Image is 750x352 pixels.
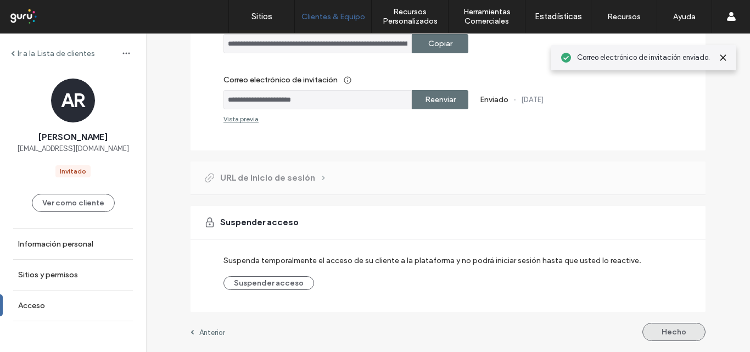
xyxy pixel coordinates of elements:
[18,239,93,249] label: Información personal
[607,12,641,21] label: Recursos
[24,8,54,18] span: Ayuda
[17,143,129,154] span: [EMAIL_ADDRESS][DOMAIN_NAME]
[223,115,259,123] div: Vista previa
[642,323,706,341] button: Hecho
[577,52,710,63] span: Correo electrónico de invitación enviado.
[18,270,78,280] label: Sitios y permisos
[223,276,314,290] button: Suspender acceso
[301,12,365,21] label: Clientes & Equipo
[223,70,658,90] label: Correo electrónico de invitación
[220,216,299,228] span: Suspender acceso
[191,328,225,337] a: Anterior
[449,7,525,26] label: Herramientas Comerciales
[480,95,508,104] label: Enviado
[51,79,95,122] div: AR
[521,96,544,104] label: [DATE]
[251,12,272,21] label: Sitios
[32,194,115,212] button: Ver como cliente
[18,301,45,310] label: Acceso
[38,131,108,143] span: [PERSON_NAME]
[372,7,448,26] label: Recursos Personalizados
[535,12,582,21] label: Estadísticas
[673,12,696,21] label: Ayuda
[18,49,95,58] label: Ir a la Lista de clientes
[425,90,456,110] label: Reenviar
[199,328,225,337] label: Anterior
[428,33,452,54] label: Copiar
[60,166,86,176] div: Invitado
[220,172,315,184] span: URL de inicio de sesión
[223,250,641,271] label: Suspenda temporalmente el acceso de su cliente a la plataforma y no podrá iniciar sesión hasta qu...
